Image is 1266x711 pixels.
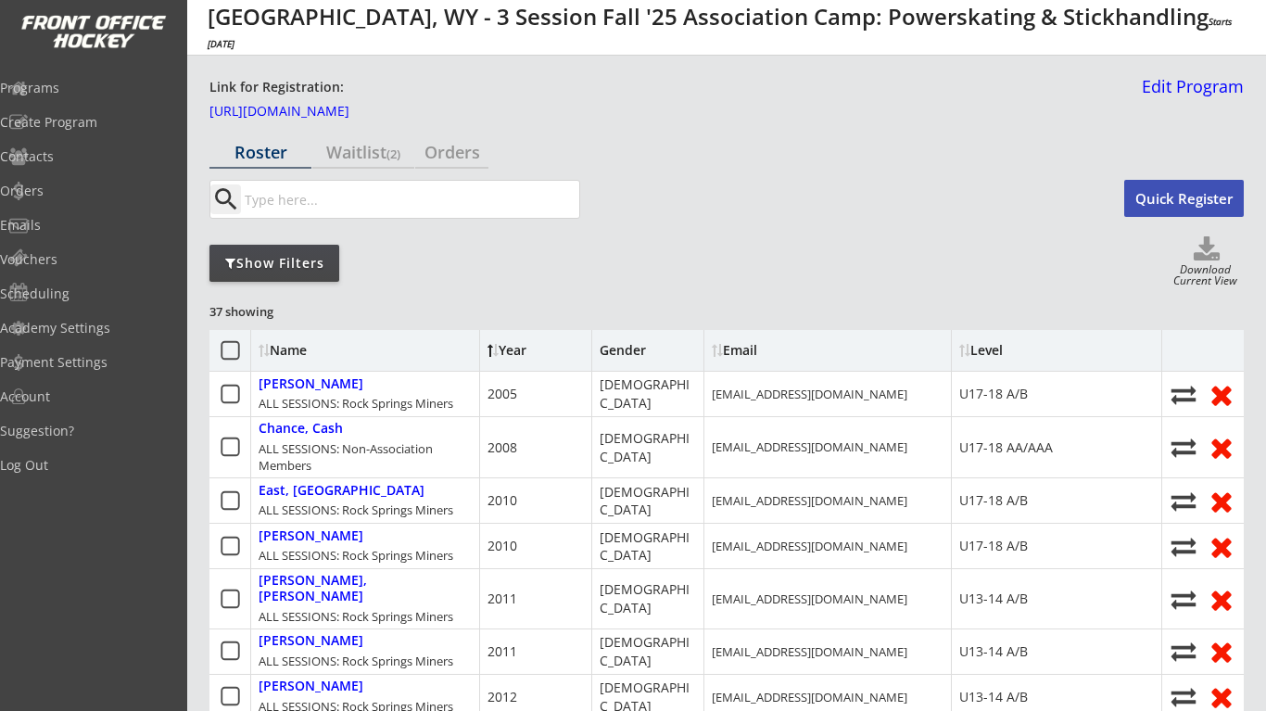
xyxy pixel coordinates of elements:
[959,438,1053,457] div: U17-18 AA/AAA
[1167,264,1244,289] div: Download Current View
[259,421,343,437] div: Chance, Cash
[208,6,1251,50] div: [GEOGRAPHIC_DATA], WY - 3 Session Fall '25 Association Camp: Powerskating & Stickhandling
[1207,433,1236,462] button: Remove from roster (no refund)
[241,181,579,218] input: Type here...
[209,78,347,97] div: Link for Registration:
[712,689,907,705] div: [EMAIL_ADDRESS][DOMAIN_NAME]
[712,643,907,660] div: [EMAIL_ADDRESS][DOMAIN_NAME]
[487,344,584,357] div: Year
[487,491,517,510] div: 2010
[959,642,1028,661] div: U13-14 A/B
[209,105,395,125] a: [URL][DOMAIN_NAME]
[259,376,363,392] div: [PERSON_NAME]
[600,633,696,669] div: [DEMOGRAPHIC_DATA]
[600,580,696,616] div: [DEMOGRAPHIC_DATA]
[312,144,414,160] div: Waitlist
[1207,585,1236,614] button: Remove from roster (no refund)
[259,573,472,604] div: [PERSON_NAME], [PERSON_NAME]
[209,303,343,320] div: 37 showing
[259,440,472,474] div: ALL SESSIONS: Non-Association Members
[600,375,696,412] div: [DEMOGRAPHIC_DATA]
[259,528,363,544] div: [PERSON_NAME]
[1207,682,1236,711] button: Remove from roster (no refund)
[259,679,363,694] div: [PERSON_NAME]
[415,144,488,160] div: Orders
[959,537,1028,555] div: U17-18 A/B
[259,483,424,499] div: East, [GEOGRAPHIC_DATA]
[1170,684,1197,709] button: Move player
[712,590,907,607] div: [EMAIL_ADDRESS][DOMAIN_NAME]
[959,491,1028,510] div: U17-18 A/B
[1207,487,1236,515] button: Remove from roster (no refund)
[487,385,517,403] div: 2005
[259,395,453,412] div: ALL SESSIONS: Rock Springs Miners
[1170,639,1197,664] button: Move player
[259,344,410,357] div: Name
[959,688,1028,706] div: U13-14 A/B
[1207,380,1236,409] button: Remove from roster (no refund)
[487,438,517,457] div: 2008
[1170,587,1197,612] button: Move player
[712,344,879,357] div: Email
[959,344,1126,357] div: Level
[386,146,400,162] font: (2)
[209,254,339,273] div: Show Filters
[600,483,696,519] div: [DEMOGRAPHIC_DATA]
[1170,236,1244,264] button: Click to download full roster. Your browser settings may try to block it, check your security set...
[712,492,907,509] div: [EMAIL_ADDRESS][DOMAIN_NAME]
[210,184,241,214] button: search
[259,653,453,669] div: ALL SESSIONS: Rock Springs Miners
[959,385,1028,403] div: U17-18 A/B
[259,547,453,564] div: ALL SESSIONS: Rock Springs Miners
[20,15,167,49] img: FOH%20White%20Logo%20Transparent.png
[487,537,517,555] div: 2010
[1124,180,1244,217] button: Quick Register
[600,429,696,465] div: [DEMOGRAPHIC_DATA]
[487,688,517,706] div: 2012
[1170,382,1197,407] button: Move player
[259,502,453,518] div: ALL SESSIONS: Rock Springs Miners
[600,528,696,565] div: [DEMOGRAPHIC_DATA]
[712,438,907,455] div: [EMAIL_ADDRESS][DOMAIN_NAME]
[959,590,1028,608] div: U13-14 A/B
[712,538,907,554] div: [EMAIL_ADDRESS][DOMAIN_NAME]
[600,344,655,357] div: Gender
[487,642,517,661] div: 2011
[259,633,363,649] div: [PERSON_NAME]
[1170,534,1197,559] button: Move player
[712,386,907,402] div: [EMAIL_ADDRESS][DOMAIN_NAME]
[487,590,517,608] div: 2011
[259,608,453,625] div: ALL SESSIONS: Rock Springs Miners
[1170,489,1197,514] button: Move player
[1207,532,1236,561] button: Remove from roster (no refund)
[1170,435,1197,460] button: Move player
[209,144,311,160] div: Roster
[1134,78,1244,110] a: Edit Program
[1207,637,1236,666] button: Remove from roster (no refund)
